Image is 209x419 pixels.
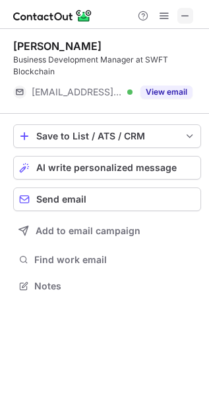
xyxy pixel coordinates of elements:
button: Find work email [13,251,201,269]
button: save-profile-one-click [13,124,201,148]
span: Find work email [34,254,196,266]
button: Add to email campaign [13,219,201,243]
div: Save to List / ATS / CRM [36,131,178,141]
span: [EMAIL_ADDRESS][DOMAIN_NAME] [32,86,123,98]
button: Send email [13,187,201,211]
div: [PERSON_NAME] [13,39,102,53]
button: Notes [13,277,201,295]
span: Send email [36,194,86,205]
button: AI write personalized message [13,156,201,180]
img: ContactOut v5.3.10 [13,8,92,24]
span: AI write personalized message [36,162,177,173]
span: Add to email campaign [36,226,140,236]
button: Reveal Button [140,86,193,99]
div: Business Development Manager at SWFT Blockchain [13,54,201,78]
span: Notes [34,280,196,292]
